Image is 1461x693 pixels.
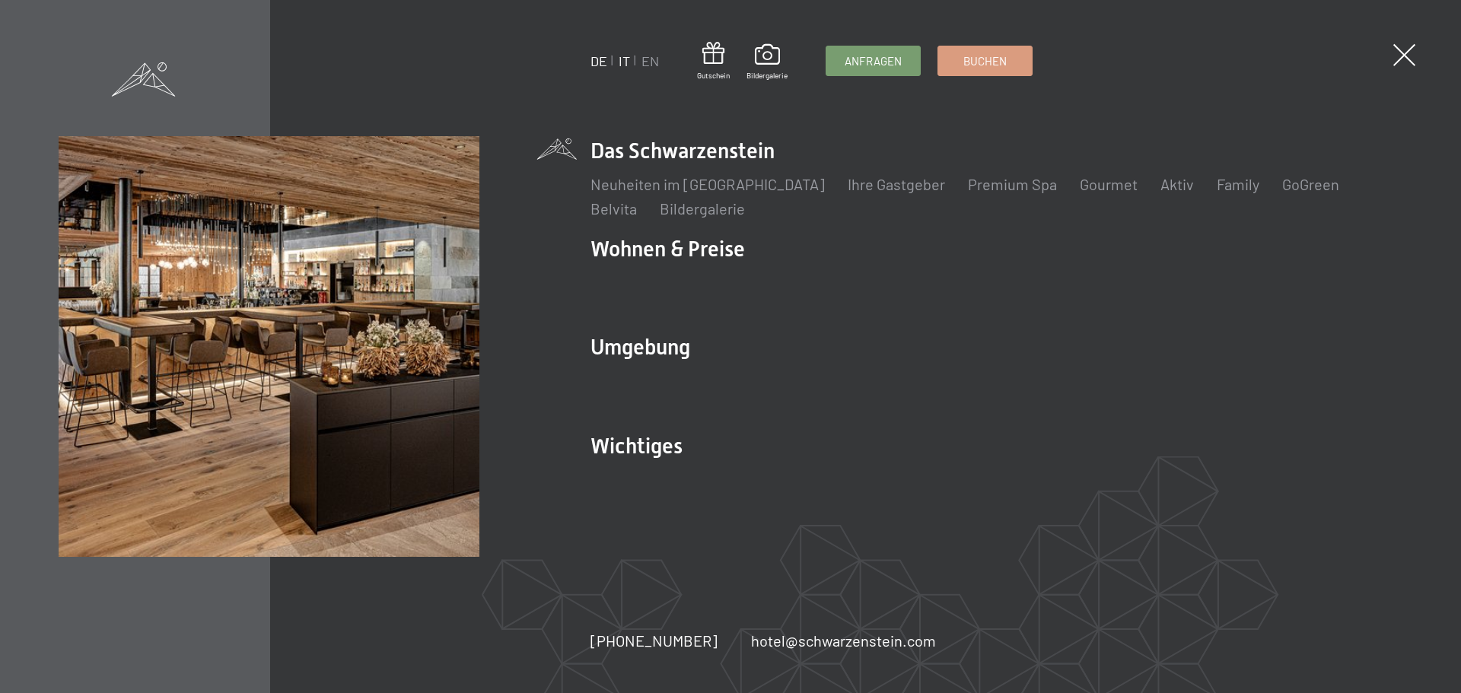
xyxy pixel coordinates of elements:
a: hotel@schwarzenstein.com [751,630,936,651]
a: Family [1217,175,1259,193]
span: [PHONE_NUMBER] [590,631,718,650]
a: Premium Spa [968,175,1057,193]
a: IT [619,52,630,69]
a: Belvita [590,199,637,218]
span: Anfragen [845,53,902,69]
a: DE [590,52,607,69]
a: [PHONE_NUMBER] [590,630,718,651]
a: Anfragen [826,46,920,75]
a: EN [641,52,659,69]
a: GoGreen [1282,175,1339,193]
a: Bildergalerie [746,44,788,81]
a: Aktiv [1160,175,1194,193]
a: Buchen [938,46,1032,75]
a: Ihre Gastgeber [848,175,945,193]
span: Bildergalerie [746,70,788,81]
a: Bildergalerie [660,199,745,218]
a: Gourmet [1080,175,1138,193]
a: Neuheiten im [GEOGRAPHIC_DATA] [590,175,825,193]
a: Gutschein [697,42,730,81]
span: Buchen [963,53,1007,69]
span: Gutschein [697,70,730,81]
